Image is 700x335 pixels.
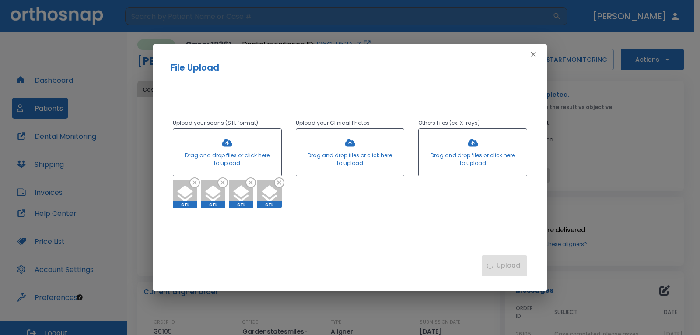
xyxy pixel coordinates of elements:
span: STL [173,201,197,208]
p: Others Files (ex: X-rays) [418,118,527,128]
h2: File Upload [171,61,529,74]
span: STL [201,201,225,208]
span: STL [257,201,281,208]
span: STL [229,201,253,208]
p: Upload your scans (STL format) [173,118,282,128]
p: Upload your Clinical Photos [296,118,405,128]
